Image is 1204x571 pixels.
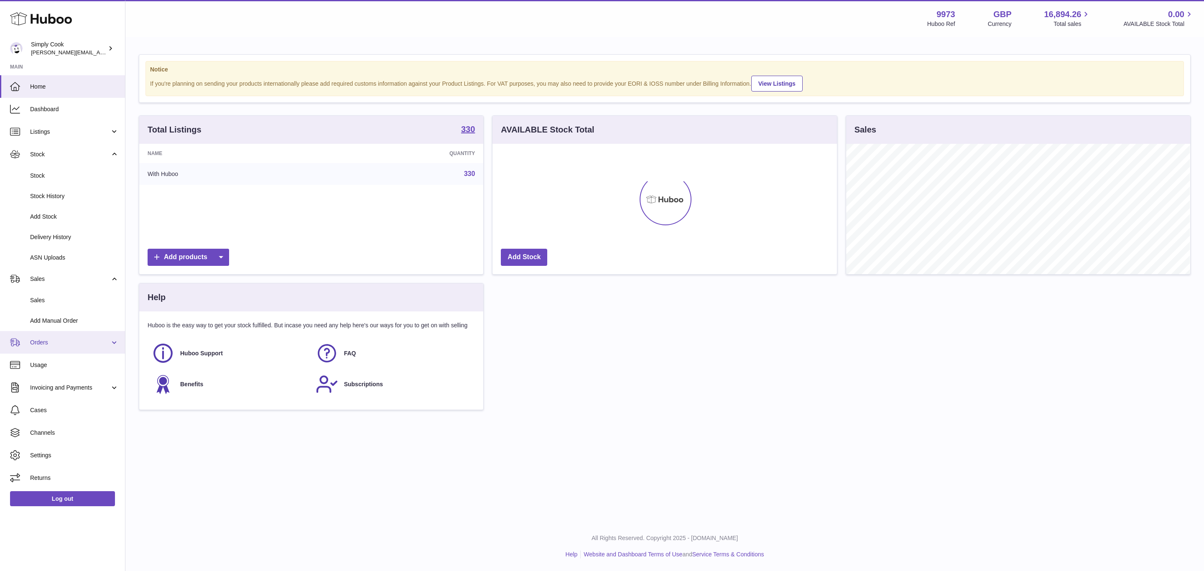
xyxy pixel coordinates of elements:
[10,491,115,506] a: Log out
[30,339,110,347] span: Orders
[30,384,110,392] span: Invoicing and Payments
[30,275,110,283] span: Sales
[30,213,119,221] span: Add Stock
[30,172,119,180] span: Stock
[31,49,168,56] span: [PERSON_NAME][EMAIL_ADDRESS][DOMAIN_NAME]
[927,20,955,28] div: Huboo Ref
[936,9,955,20] strong: 9973
[30,451,119,459] span: Settings
[993,9,1011,20] strong: GBP
[150,74,1179,92] div: If you're planning on sending your products internationally please add required customs informati...
[855,124,876,135] h3: Sales
[30,361,119,369] span: Usage
[461,125,475,135] a: 330
[30,474,119,482] span: Returns
[139,163,321,185] td: With Huboo
[139,144,321,163] th: Name
[1168,9,1184,20] span: 0.00
[501,124,594,135] h3: AVAILABLE Stock Total
[751,76,803,92] a: View Listings
[344,380,383,388] span: Subscriptions
[180,349,223,357] span: Huboo Support
[150,66,1179,74] strong: Notice
[1123,9,1194,28] a: 0.00 AVAILABLE Stock Total
[30,296,119,304] span: Sales
[30,192,119,200] span: Stock History
[152,373,307,395] a: Benefits
[148,321,475,329] p: Huboo is the easy way to get your stock fulfilled. But incase you need any help here's our ways f...
[344,349,356,357] span: FAQ
[30,317,119,325] span: Add Manual Order
[132,534,1197,542] p: All Rights Reserved. Copyright 2025 - [DOMAIN_NAME]
[148,292,166,303] h3: Help
[30,406,119,414] span: Cases
[30,233,119,241] span: Delivery History
[31,41,106,56] div: Simply Cook
[316,373,471,395] a: Subscriptions
[316,342,471,365] a: FAQ
[148,124,202,135] h3: Total Listings
[1044,9,1081,20] span: 16,894.26
[152,342,307,365] a: Huboo Support
[1044,9,1091,28] a: 16,894.26 Total sales
[584,551,682,558] a: Website and Dashboard Terms of Use
[30,105,119,113] span: Dashboard
[988,20,1012,28] div: Currency
[30,429,119,437] span: Channels
[30,83,119,91] span: Home
[10,42,23,55] img: emma@simplycook.com
[1123,20,1194,28] span: AVAILABLE Stock Total
[148,249,229,266] a: Add products
[581,551,764,558] li: and
[1053,20,1091,28] span: Total sales
[30,150,110,158] span: Stock
[321,144,483,163] th: Quantity
[464,170,475,177] a: 330
[692,551,764,558] a: Service Terms & Conditions
[501,249,547,266] a: Add Stock
[30,254,119,262] span: ASN Uploads
[461,125,475,133] strong: 330
[566,551,578,558] a: Help
[30,128,110,136] span: Listings
[180,380,203,388] span: Benefits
